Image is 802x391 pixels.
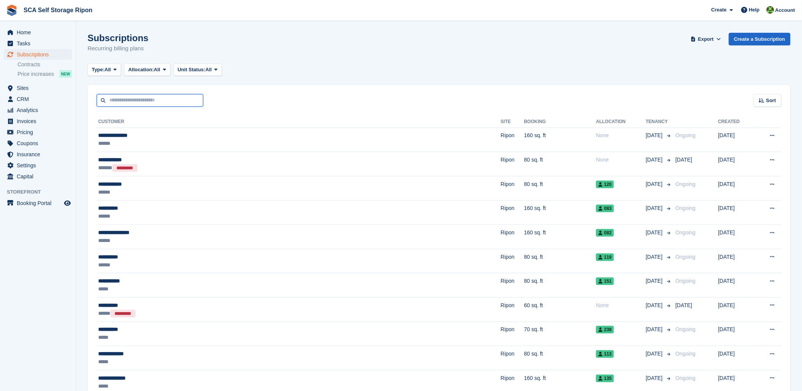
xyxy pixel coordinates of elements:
[718,249,755,273] td: [DATE]
[596,277,614,285] span: 151
[676,254,696,260] span: Ongoing
[596,350,614,358] span: 113
[767,6,774,14] img: Kelly Neesham
[18,71,54,78] span: Price increases
[4,83,72,93] a: menu
[524,128,596,152] td: 160 sq. ft
[501,152,524,176] td: Ripon
[676,375,696,381] span: Ongoing
[676,351,696,357] span: Ongoing
[17,83,62,93] span: Sites
[766,97,776,104] span: Sort
[501,249,524,273] td: Ripon
[17,27,62,38] span: Home
[88,64,121,76] button: Type: All
[88,33,148,43] h1: Subscriptions
[501,322,524,346] td: Ripon
[718,128,755,152] td: [DATE]
[4,27,72,38] a: menu
[501,128,524,152] td: Ripon
[689,33,723,45] button: Export
[124,64,171,76] button: Allocation: All
[17,160,62,171] span: Settings
[596,229,614,237] span: 082
[4,116,72,127] a: menu
[17,105,62,115] span: Analytics
[646,204,664,212] span: [DATE]
[501,225,524,249] td: Ripon
[718,273,755,298] td: [DATE]
[646,325,664,333] span: [DATE]
[524,176,596,201] td: 80 sq. ft
[4,94,72,104] a: menu
[6,5,18,16] img: stora-icon-8386f47178a22dfd0bd8f6a31ec36ba5ce8667c1dd55bd0f319d3a0aa187defe.svg
[4,138,72,149] a: menu
[596,375,614,382] span: 135
[646,253,664,261] span: [DATE]
[4,49,72,60] a: menu
[676,205,696,211] span: Ongoing
[676,278,696,284] span: Ongoing
[749,6,760,14] span: Help
[4,38,72,49] a: menu
[676,326,696,332] span: Ongoing
[128,66,154,74] span: Allocation:
[718,116,755,128] th: Created
[596,131,646,139] div: None
[4,149,72,160] a: menu
[596,326,614,333] span: 238
[646,116,673,128] th: Tenancy
[646,374,664,382] span: [DATE]
[88,44,148,53] p: Recurring billing plans
[646,131,664,139] span: [DATE]
[63,199,72,208] a: Preview store
[17,171,62,182] span: Capital
[775,6,795,14] span: Account
[596,116,646,128] th: Allocation
[524,249,596,273] td: 80 sq. ft
[17,49,62,60] span: Subscriptions
[21,4,96,16] a: SCA Self Storage Ripon
[17,149,62,160] span: Insurance
[524,116,596,128] th: Booking
[4,198,72,208] a: menu
[17,127,62,138] span: Pricing
[646,301,664,309] span: [DATE]
[676,229,696,236] span: Ongoing
[524,346,596,370] td: 80 sq. ft
[646,180,664,188] span: [DATE]
[17,94,62,104] span: CRM
[105,66,111,74] span: All
[501,346,524,370] td: Ripon
[646,350,664,358] span: [DATE]
[718,346,755,370] td: [DATE]
[4,171,72,182] a: menu
[596,253,614,261] span: 119
[18,70,72,78] a: Price increases NEW
[154,66,160,74] span: All
[501,273,524,298] td: Ripon
[718,176,755,201] td: [DATE]
[524,200,596,225] td: 160 sq. ft
[524,273,596,298] td: 80 sq. ft
[718,152,755,176] td: [DATE]
[718,225,755,249] td: [DATE]
[18,61,72,68] a: Contracts
[676,302,692,308] span: [DATE]
[718,322,755,346] td: [DATE]
[596,181,614,188] span: 120
[718,200,755,225] td: [DATE]
[524,152,596,176] td: 80 sq. ft
[501,200,524,225] td: Ripon
[524,297,596,322] td: 60 sq. ft
[501,297,524,322] td: Ripon
[4,105,72,115] a: menu
[7,188,76,196] span: Storefront
[17,38,62,49] span: Tasks
[501,176,524,201] td: Ripon
[596,301,646,309] div: None
[676,132,696,138] span: Ongoing
[676,157,692,163] span: [DATE]
[174,64,222,76] button: Unit Status: All
[596,156,646,164] div: None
